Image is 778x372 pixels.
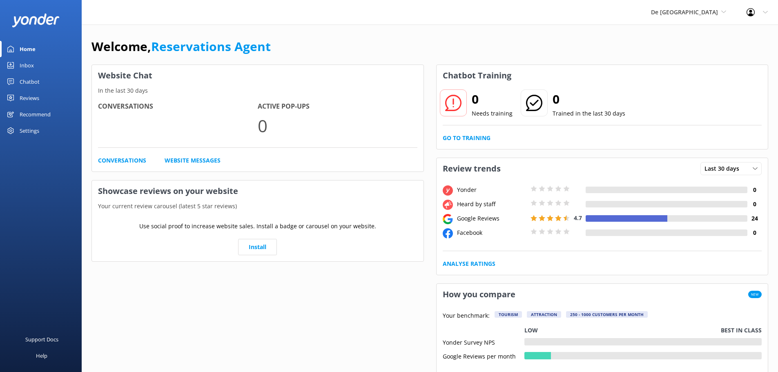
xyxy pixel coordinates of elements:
p: Your benchmark: [443,311,490,321]
span: Last 30 days [704,164,744,173]
h2: 0 [472,89,513,109]
h3: Chatbot Training [437,65,517,86]
p: Your current review carousel (latest 5 star reviews) [92,202,424,211]
h4: Active Pop-ups [258,101,417,112]
h3: Review trends [437,158,507,179]
div: Attraction [527,311,561,318]
p: Best in class [721,326,762,335]
div: Inbox [20,57,34,74]
h3: Showcase reviews on your website [92,180,424,202]
p: Low [524,326,538,335]
span: New [748,291,762,298]
h2: 0 [553,89,625,109]
div: Help [36,347,47,364]
a: Conversations [98,156,146,165]
div: Support Docs [25,331,58,347]
div: Settings [20,123,39,139]
h1: Welcome, [91,37,271,56]
div: Yonder Survey NPS [443,338,524,345]
div: Home [20,41,36,57]
p: Needs training [472,109,513,118]
div: Recommend [20,106,51,123]
div: Heard by staff [455,200,528,209]
div: Yonder [455,185,528,194]
p: In the last 30 days [92,86,424,95]
a: Go to Training [443,134,490,143]
div: Facebook [455,228,528,237]
div: Google Reviews [455,214,528,223]
div: Tourism [495,311,522,318]
p: 0 [258,112,417,139]
a: Install [238,239,277,255]
img: yonder-white-logo.png [12,13,59,27]
h4: 0 [747,228,762,237]
a: Website Messages [165,156,221,165]
div: 250 - 1000 customers per month [566,311,648,318]
h4: 0 [747,200,762,209]
h3: Website Chat [92,65,424,86]
h4: 24 [747,214,762,223]
div: Chatbot [20,74,40,90]
p: Use social proof to increase website sales. Install a badge or carousel on your website. [139,222,376,231]
a: Reservations Agent [151,38,271,55]
h3: How you compare [437,284,522,305]
a: Analyse Ratings [443,259,495,268]
h4: 0 [747,185,762,194]
div: Reviews [20,90,39,106]
span: De [GEOGRAPHIC_DATA] [651,8,718,16]
p: Trained in the last 30 days [553,109,625,118]
span: 4.7 [574,214,582,222]
h4: Conversations [98,101,258,112]
div: Google Reviews per month [443,352,524,359]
